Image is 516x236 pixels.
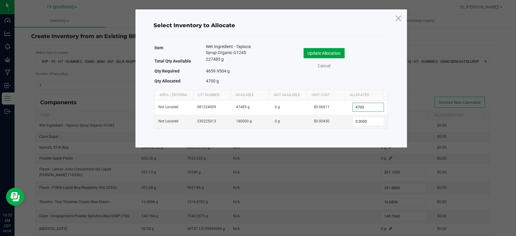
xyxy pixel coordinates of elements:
label: Total Qty Available [154,57,191,65]
span: Not Located [158,105,178,109]
span: Select Inventory to Allocate [154,22,235,29]
label: Qty Required [154,67,180,75]
label: Item [154,44,163,52]
th: Area / [GEOGRAPHIC_DATA] [155,90,193,100]
th: Available [231,90,269,100]
th: Not Available [269,90,307,100]
button: Update Allocation [303,48,345,58]
th: Lot Number [193,90,231,100]
a: Cancel [312,63,336,69]
th: Allocated [345,90,383,100]
span: Not Located [158,119,178,123]
iframe: Resource center [6,188,24,206]
span: Wet Ingredient - Tapioca Syrup Organic G1245 [206,44,262,56]
span: 227485 g [206,57,224,62]
label: Qty Allocated [154,77,180,85]
td: 230225013 [193,115,232,128]
span: 180000 g [236,119,252,123]
span: 4659.9504 g [206,69,230,73]
span: 4700 g [206,79,219,83]
span: 47485 g [236,105,250,109]
span: $0.00450 [313,119,329,123]
span: $0.00611 [313,105,329,109]
td: 081224009 [193,100,232,115]
span: 0 g [275,119,280,123]
span: 0 g [275,105,280,109]
th: Unit Cost [307,90,345,100]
